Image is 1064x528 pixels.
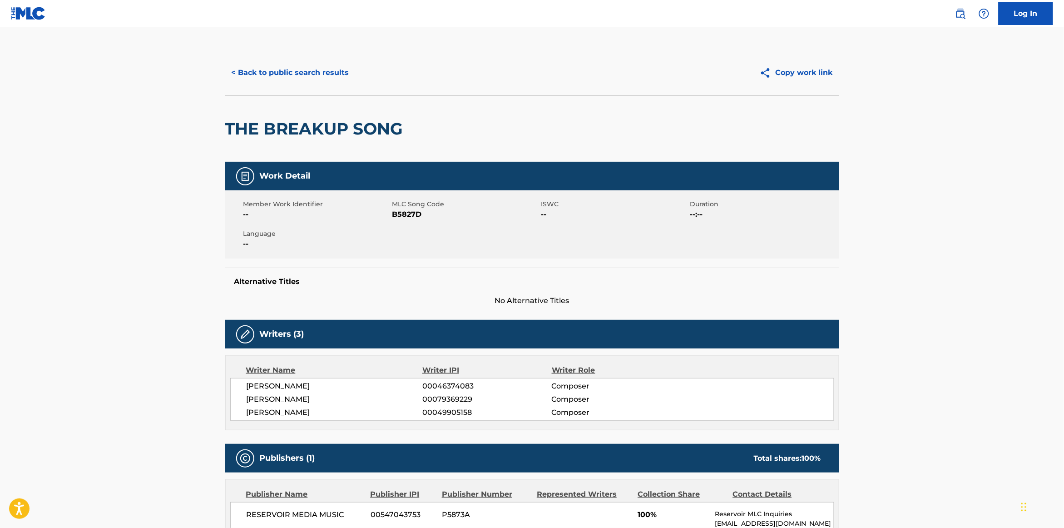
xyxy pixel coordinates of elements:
span: -- [243,209,390,220]
span: MLC Song Code [392,199,539,209]
span: 100% [638,509,708,520]
span: -- [541,209,688,220]
span: B5827D [392,209,539,220]
button: Copy work link [753,61,839,84]
img: search [955,8,966,19]
span: Composer [552,394,669,405]
span: 00046374083 [422,381,551,392]
p: Reservoir MLC Inquiries [715,509,833,519]
span: No Alternative Titles [225,295,839,306]
span: [PERSON_NAME] [247,394,423,405]
iframe: Chat Widget [1019,484,1064,528]
div: Publisher Name [246,489,364,500]
img: Copy work link [760,67,776,79]
img: Writers [240,329,251,340]
span: Composer [552,407,669,418]
div: Writer IPI [422,365,552,376]
img: Work Detail [240,171,251,182]
div: Publisher IPI [371,489,435,500]
div: Collection Share [638,489,726,500]
span: [PERSON_NAME] [247,407,423,418]
span: -- [243,239,390,249]
span: 00079369229 [422,394,551,405]
span: RESERVOIR MEDIA MUSIC [247,509,364,520]
span: Language [243,229,390,239]
a: Public Search [951,5,970,23]
div: Publisher Number [442,489,530,500]
span: Duration [690,199,837,209]
span: 00049905158 [422,407,551,418]
div: Writer Role [552,365,669,376]
div: Total shares: [754,453,821,464]
h5: Work Detail [260,171,311,181]
span: [PERSON_NAME] [247,381,423,392]
h2: THE BREAKUP SONG [225,119,408,139]
div: Help [975,5,993,23]
h5: Writers (3) [260,329,304,339]
div: Drag [1021,493,1027,521]
div: Represented Writers [537,489,631,500]
div: Contact Details [733,489,821,500]
img: help [979,8,990,19]
a: Log In [999,2,1053,25]
span: P5873A [442,509,530,520]
span: 100 % [802,454,821,463]
span: Composer [552,381,669,392]
img: Publishers [240,453,251,464]
div: Writer Name [246,365,423,376]
span: ISWC [541,199,688,209]
span: --:-- [690,209,837,220]
h5: Publishers (1) [260,453,315,463]
button: < Back to public search results [225,61,356,84]
h5: Alternative Titles [234,277,830,286]
span: Member Work Identifier [243,199,390,209]
span: 00547043753 [371,509,435,520]
img: MLC Logo [11,7,46,20]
